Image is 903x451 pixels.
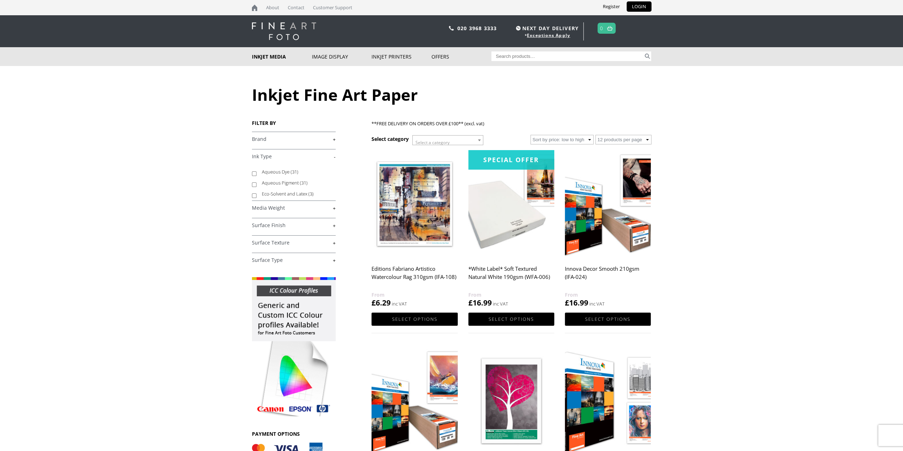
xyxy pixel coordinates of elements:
a: + [252,222,336,229]
a: Offers [431,47,491,66]
h3: FILTER BY [252,120,336,126]
bdi: 6.29 [371,298,391,308]
h4: Surface Type [252,253,336,267]
a: LOGIN [627,1,651,12]
span: (3) [308,191,314,197]
h1: Inkjet Fine Art Paper [252,84,651,105]
span: £ [468,298,473,308]
h4: Brand [252,132,336,146]
a: 020 3968 3333 [457,25,497,32]
img: Editions Fabriano Artistico Watercolour Rag 310gsm (IFA-108) [371,150,457,258]
h3: Select category [371,136,409,142]
a: + [252,205,336,211]
button: Search [643,51,651,61]
h4: Media Weight [252,200,336,215]
span: (31) [300,180,308,186]
a: Editions Fabriano Artistico Watercolour Rag 310gsm (IFA-108) £6.29 [371,150,457,308]
a: Exceptions Apply [527,32,570,38]
a: Select options for “Innova Decor Smooth 210gsm (IFA-024)” [565,313,651,326]
a: + [252,136,336,143]
img: phone.svg [449,26,454,31]
a: Inkjet Media [252,47,312,66]
a: - [252,153,336,160]
bdi: 16.99 [468,298,492,308]
select: Shop order [530,135,594,144]
img: promo [252,277,336,416]
h2: Innova Decor Smooth 210gsm (IFA-024) [565,262,651,291]
h4: Surface Finish [252,218,336,232]
input: Search products… [491,51,643,61]
span: Select a category [415,139,450,145]
span: £ [371,298,376,308]
span: NEXT DAY DELIVERY [514,24,579,32]
label: Aqueous Pigment [262,177,329,188]
a: + [252,240,336,246]
h4: Surface Texture [252,235,336,249]
a: Special Offer*White Label* Soft Textured Natural White 190gsm (WFA-006) £16.99 [468,150,554,308]
a: Select options for “Editions Fabriano Artistico Watercolour Rag 310gsm (IFA-108)” [371,313,457,326]
h3: PAYMENT OPTIONS [252,430,336,437]
a: + [252,257,336,264]
h4: Ink Type [252,149,336,163]
p: **FREE DELIVERY ON ORDERS OVER £100** (excl. vat) [371,120,651,128]
img: Innova Decor Smooth 210gsm (IFA-024) [565,150,651,258]
div: Special Offer [468,150,554,170]
img: time.svg [516,26,521,31]
label: Eco-Solvent and Latex [262,188,329,199]
h2: *White Label* Soft Textured Natural White 190gsm (WFA-006) [468,262,554,291]
img: logo-white.svg [252,22,316,40]
img: *White Label* Soft Textured Natural White 190gsm (WFA-006) [468,150,554,258]
span: (31) [291,169,298,175]
a: 0 [600,23,603,33]
a: Innova Decor Smooth 210gsm (IFA-024) £16.99 [565,150,651,308]
a: Register [598,1,625,12]
img: basket.svg [607,26,612,31]
bdi: 16.99 [565,298,588,308]
label: Aqueous Dye [262,166,329,177]
a: Image Display [312,47,371,66]
span: £ [565,298,569,308]
h2: Editions Fabriano Artistico Watercolour Rag 310gsm (IFA-108) [371,262,457,291]
a: Inkjet Printers [371,47,431,66]
a: Select options for “*White Label* Soft Textured Natural White 190gsm (WFA-006)” [468,313,554,326]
